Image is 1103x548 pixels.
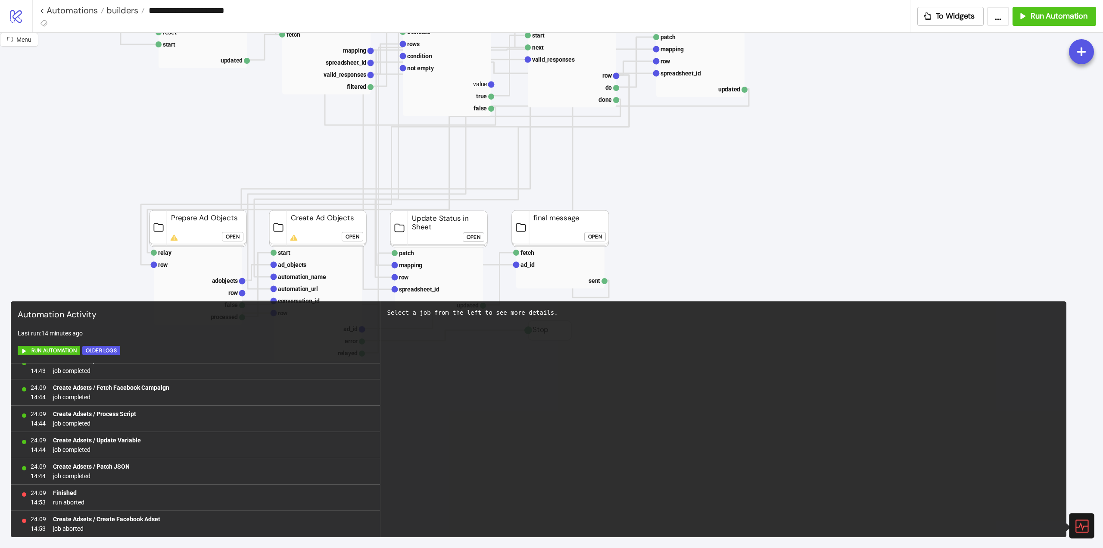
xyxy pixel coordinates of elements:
span: 24.09 [31,514,46,524]
span: 24.09 [31,409,46,419]
text: spreadsheet_id [661,70,701,77]
text: spreadsheet_id [326,59,366,66]
span: 14:53 [31,498,46,507]
text: start [278,249,290,256]
text: mapping [661,46,684,53]
span: 14:44 [31,392,46,402]
text: value [473,81,487,88]
div: Open [467,232,480,242]
span: job completed [53,366,116,376]
button: Open [584,232,606,241]
text: row [661,58,670,65]
button: Run Automation [1013,7,1096,26]
text: row [399,274,409,281]
button: To Widgets [917,7,984,26]
span: 14:53 [31,524,46,533]
div: Open [346,232,359,242]
button: Open [222,232,243,241]
span: 24.09 [31,488,46,498]
text: ad_objects [278,261,306,268]
button: Older Logs [82,346,120,355]
span: Run Automation [31,346,77,356]
b: Create Adsets / Process Script [53,410,136,417]
div: Automation Activity [14,305,377,325]
text: next [532,44,544,51]
div: Last run: 14 minutes ago [14,325,377,341]
div: Older Logs [86,346,117,356]
span: job completed [53,471,130,481]
button: Open [342,232,363,241]
span: builders [104,5,138,16]
text: automation_name [278,273,326,280]
text: spreadsheet_id [399,286,439,293]
span: 24.09 [31,383,46,392]
b: Create Adsets / Create Facebook Adset [53,516,160,523]
text: condition [407,53,432,59]
text: row [602,72,612,79]
text: mapping [399,262,422,269]
text: row [228,289,238,296]
span: job completed [53,392,169,402]
span: To Widgets [936,11,975,21]
span: Run Automation [1031,11,1087,21]
text: rows [407,41,420,47]
text: valid_responses [324,71,366,78]
span: job completed [53,419,136,428]
span: Menu [16,36,31,43]
text: fetch [520,249,534,256]
text: conversation_id [278,297,320,304]
text: row [158,261,168,268]
span: job aborted [53,524,160,533]
text: start [532,32,545,39]
b: Create Adsets / Patch JSON [53,463,130,470]
text: ad_id [520,261,535,268]
span: 24.09 [31,462,46,471]
b: Create Adsets / Fetch Facebook Campaign [53,384,169,391]
text: valid_responses [532,56,575,63]
text: patch [399,250,414,257]
text: relay [158,249,172,256]
b: Create Adsets / Update Variable [53,437,141,444]
button: Run Automation [18,346,80,355]
text: patch [661,34,676,41]
text: automation_url [278,285,318,292]
button: Open [463,232,484,242]
span: run aborted [53,498,84,507]
button: ... [987,7,1009,26]
span: 14:44 [31,445,46,454]
span: radius-bottomright [7,37,13,43]
div: Open [226,232,240,242]
text: mapping [343,47,366,54]
text: adobjects [212,277,238,284]
b: Finished [53,489,77,496]
span: 24.09 [31,435,46,445]
span: 14:44 [31,419,46,428]
text: fetch [287,31,300,38]
a: builders [104,6,145,15]
span: 14:43 [31,366,46,376]
div: Open [588,232,602,242]
a: < Automations [40,6,104,15]
text: not empty [407,65,434,72]
span: 14:44 [31,471,46,481]
div: Select a job from the left to see more details. [387,308,1060,317]
text: start [163,41,175,48]
span: job completed [53,445,141,454]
